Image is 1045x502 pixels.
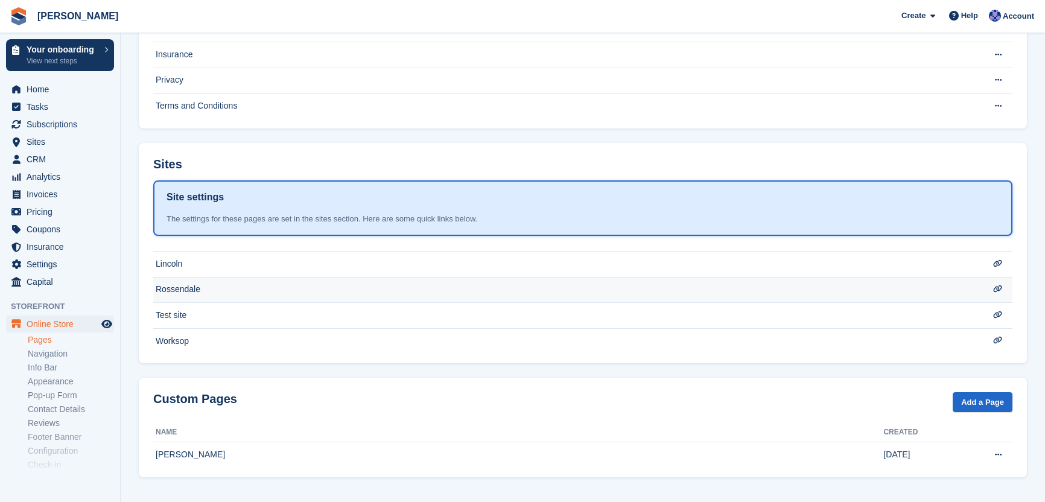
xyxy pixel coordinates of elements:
span: Settings [27,256,99,273]
td: Worksop [153,328,970,354]
th: Name [153,423,883,442]
span: Create [901,10,926,22]
a: menu [6,203,114,220]
h2: Custom Pages [153,392,237,406]
span: Pricing [27,203,99,220]
h2: Sites [153,157,182,171]
span: Online Store [27,316,99,332]
span: Tasks [27,98,99,115]
a: menu [6,221,114,238]
a: menu [6,273,114,290]
a: Add a Page [953,392,1012,412]
a: menu [6,186,114,203]
span: Home [27,81,99,98]
a: menu [6,168,114,185]
a: Pop-up Form [28,390,114,401]
a: Contact Details [28,404,114,415]
h1: Site settings [167,190,224,205]
p: View next steps [27,56,98,66]
span: Storefront [11,300,120,313]
td: Terms and Conditions [153,94,970,119]
td: Privacy [153,68,970,94]
span: Subscriptions [27,116,99,133]
td: [PERSON_NAME] [153,442,883,468]
a: Appearance [28,376,114,387]
a: menu [6,116,114,133]
a: menu [6,98,114,115]
td: Rossendale [153,277,970,303]
td: Test site [153,303,970,329]
span: Coupons [27,221,99,238]
a: Your onboarding View next steps [6,39,114,71]
div: The settings for these pages are set in the sites section. Here are some quick links below. [167,213,999,225]
a: menu [6,316,114,332]
a: Booking form links [28,473,114,485]
a: Check-in [28,459,114,471]
a: menu [6,81,114,98]
span: Capital [27,273,99,290]
a: Footer Banner [28,431,114,443]
a: menu [6,151,114,168]
span: Insurance [27,238,99,255]
span: Account [1003,10,1034,22]
span: Help [961,10,978,22]
td: [DATE] [883,442,969,468]
th: Created [883,423,969,442]
a: menu [6,256,114,273]
a: Pages [28,334,114,346]
a: menu [6,133,114,150]
a: menu [6,238,114,255]
td: Lincoln [153,251,970,277]
a: Navigation [28,348,114,360]
span: Analytics [27,168,99,185]
span: Sites [27,133,99,150]
a: [PERSON_NAME] [33,6,123,26]
a: Reviews [28,418,114,429]
a: Preview store [100,317,114,331]
p: Your onboarding [27,45,98,54]
img: stora-icon-8386f47178a22dfd0bd8f6a31ec36ba5ce8667c1dd55bd0f319d3a0aa187defe.svg [10,7,28,25]
a: Configuration [28,445,114,457]
td: Insurance [153,42,970,68]
span: CRM [27,151,99,168]
img: Joel Isaksson [989,10,1001,22]
a: Info Bar [28,362,114,373]
span: Invoices [27,186,99,203]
